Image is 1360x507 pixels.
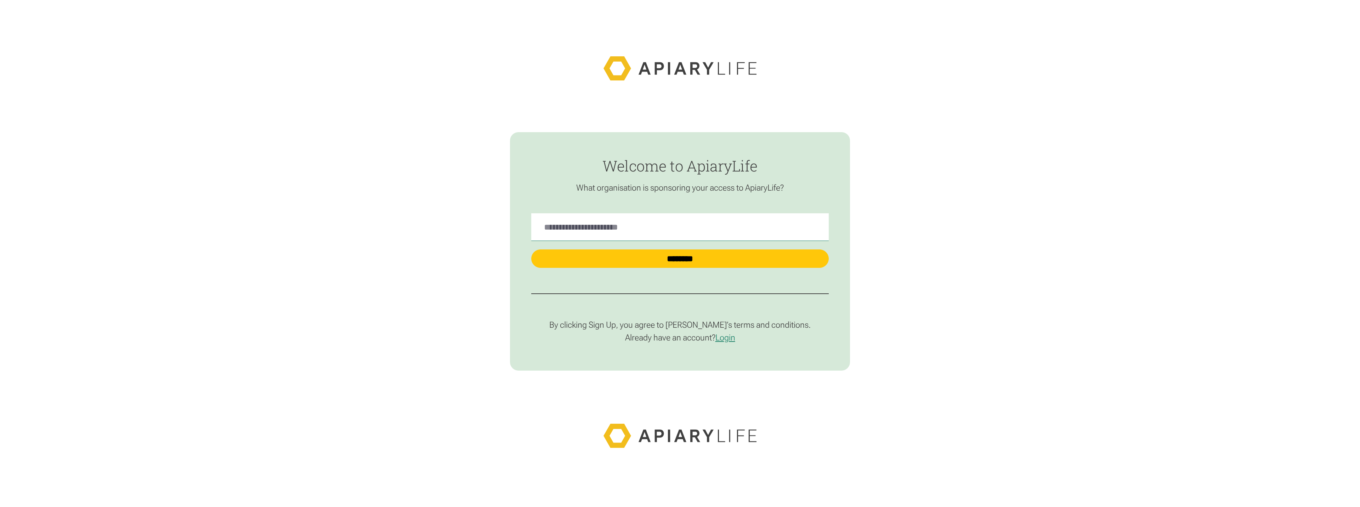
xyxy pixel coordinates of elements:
p: By clicking Sign Up, you agree to [PERSON_NAME]’s terms and conditions. [531,320,829,330]
h1: Welcome to ApiaryLife [531,158,829,174]
p: What organisation is sponsoring your access to ApiaryLife? [531,182,829,193]
p: Already have an account? [531,332,829,343]
a: Login [715,333,735,343]
form: find-employer [510,132,850,371]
